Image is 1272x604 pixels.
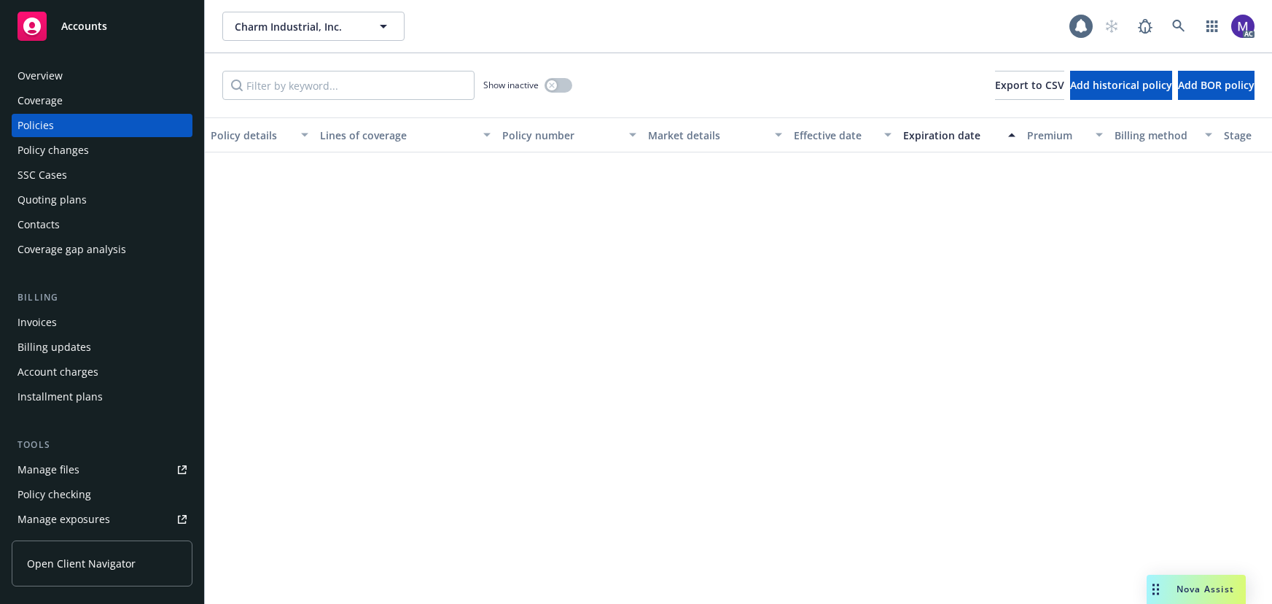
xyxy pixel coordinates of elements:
span: Nova Assist [1177,583,1234,595]
span: Accounts [61,20,107,32]
div: Market details [648,128,766,143]
div: Coverage gap analysis [17,238,126,261]
div: Contacts [17,213,60,236]
div: Overview [17,64,63,88]
a: Switch app [1198,12,1227,41]
div: SSC Cases [17,163,67,187]
div: Billing method [1115,128,1196,143]
span: Charm Industrial, Inc. [235,19,361,34]
a: Account charges [12,360,192,384]
div: Coverage [17,89,63,112]
a: Policy changes [12,139,192,162]
button: Policy number [496,117,642,152]
button: Export to CSV [995,71,1064,100]
button: Nova Assist [1147,575,1246,604]
div: Installment plans [17,385,103,409]
a: SSC Cases [12,163,192,187]
a: Overview [12,64,192,88]
div: Policy changes [17,139,89,162]
a: Accounts [12,6,192,47]
a: Policy checking [12,483,192,506]
div: Expiration date [903,128,999,143]
div: Policy number [502,128,620,143]
span: Show inactive [483,79,539,91]
a: Report a Bug [1131,12,1160,41]
a: Billing updates [12,336,192,359]
div: Quoting plans [17,188,87,212]
button: Lines of coverage [314,117,496,152]
a: Quoting plans [12,188,192,212]
input: Filter by keyword... [222,71,475,100]
div: Billing updates [17,336,91,359]
a: Invoices [12,311,192,334]
div: Tools [12,438,192,452]
button: Add BOR policy [1178,71,1255,100]
img: photo [1231,15,1255,38]
div: Billing [12,290,192,305]
div: Policy details [211,128,292,143]
div: Manage exposures [17,508,110,531]
span: Add BOR policy [1178,78,1255,92]
button: Effective date [788,117,897,152]
div: Premium [1027,128,1087,143]
a: Search [1164,12,1193,41]
a: Manage files [12,458,192,481]
a: Start snowing [1097,12,1126,41]
button: Premium [1021,117,1109,152]
div: Policy checking [17,483,91,506]
span: Export to CSV [995,78,1064,92]
button: Market details [642,117,788,152]
span: Add historical policy [1070,78,1172,92]
div: Invoices [17,311,57,334]
div: Stage [1224,128,1269,143]
div: Lines of coverage [320,128,475,143]
button: Billing method [1109,117,1218,152]
a: Coverage gap analysis [12,238,192,261]
button: Policy details [205,117,314,152]
button: Add historical policy [1070,71,1172,100]
div: Manage files [17,458,79,481]
div: Drag to move [1147,575,1165,604]
a: Manage exposures [12,508,192,531]
a: Policies [12,114,192,137]
a: Coverage [12,89,192,112]
span: Open Client Navigator [27,556,136,571]
a: Contacts [12,213,192,236]
a: Installment plans [12,385,192,409]
div: Effective date [794,128,875,143]
button: Expiration date [897,117,1021,152]
button: Charm Industrial, Inc. [222,12,405,41]
div: Account charges [17,360,98,384]
div: Policies [17,114,54,137]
